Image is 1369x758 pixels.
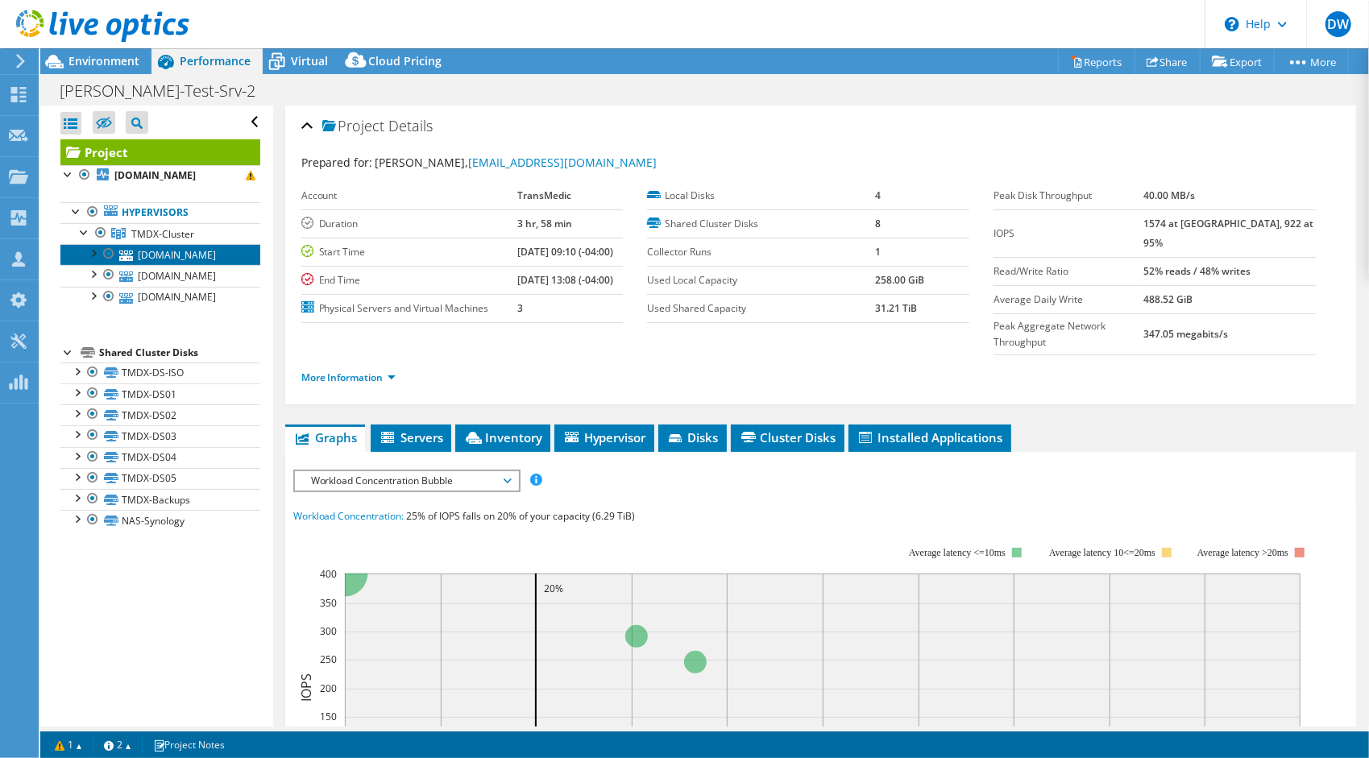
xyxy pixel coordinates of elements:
span: Environment [68,53,139,68]
a: TMDX-Cluster [60,223,260,244]
a: TMDX-DS04 [60,447,260,468]
span: Graphs [293,429,357,445]
div: Shared Cluster Disks [99,343,260,362]
a: [DOMAIN_NAME] [60,265,260,286]
label: Used Local Capacity [647,272,875,288]
a: 1 [44,735,93,755]
span: 25% of IOPS falls on 20% of your capacity (6.29 TiB) [407,509,636,523]
text: 20% [544,582,563,595]
b: 3 hr, 58 min [517,217,572,230]
a: TMDX-Backups [60,489,260,510]
a: More [1274,49,1349,74]
b: 1574 at [GEOGRAPHIC_DATA], 922 at 95% [1143,217,1313,250]
a: Project Notes [142,735,236,755]
b: TransMedic [517,188,571,202]
text: 200 [320,681,337,695]
svg: \n [1225,17,1239,31]
label: Duration [301,216,517,232]
label: Peak Disk Throughput [994,188,1143,204]
text: IOPS [297,673,315,702]
label: Used Shared Capacity [647,300,875,317]
span: TMDX-Cluster [131,227,194,241]
span: Workload Concentration: [293,509,404,523]
label: Read/Write Ratio [994,263,1143,280]
span: Workload Concentration Bubble [303,471,510,491]
span: Cluster Disks [739,429,836,445]
label: Prepared for: [301,155,373,170]
h1: [PERSON_NAME]-Test-Srv-2 [52,82,280,100]
a: TMDX-DS-ISO [60,362,260,383]
span: Disks [666,429,719,445]
text: 300 [320,624,337,638]
a: Hypervisors [60,202,260,223]
b: 40.00 MB/s [1143,188,1195,202]
span: Cloud Pricing [368,53,442,68]
a: Reports [1058,49,1135,74]
a: NAS-Synology [60,510,260,531]
a: Share [1135,49,1201,74]
b: 1 [875,245,881,259]
label: Peak Aggregate Network Throughput [994,318,1143,350]
b: 347.05 megabits/s [1143,327,1228,341]
a: Export [1200,49,1275,74]
b: [DATE] 09:10 (-04:00) [517,245,613,259]
span: Details [389,116,434,135]
a: TMDX-DS02 [60,404,260,425]
span: Installed Applications [857,429,1003,445]
span: Servers [379,429,443,445]
tspan: Average latency 10<=20ms [1049,547,1155,558]
label: End Time [301,272,517,288]
label: Physical Servers and Virtual Machines [301,300,517,317]
a: More Information [301,371,396,384]
a: [DOMAIN_NAME] [60,287,260,308]
label: Shared Cluster Disks [647,216,875,232]
text: 150 [320,710,337,723]
span: Virtual [291,53,328,68]
span: Performance [180,53,251,68]
label: IOPS [994,226,1143,242]
b: 488.52 GiB [1143,292,1193,306]
span: Project [322,118,385,135]
b: 52% reads / 48% writes [1143,264,1251,278]
tspan: Average latency <=10ms [909,547,1006,558]
text: 250 [320,652,337,666]
a: 2 [93,735,143,755]
label: Average Daily Write [994,292,1143,308]
a: Project [60,139,260,165]
b: 3 [517,301,523,315]
a: [EMAIL_ADDRESS][DOMAIN_NAME] [469,155,658,170]
b: 31.21 TiB [875,301,917,315]
text: Average latency >20ms [1197,547,1288,558]
a: [DOMAIN_NAME] [60,165,260,186]
b: [DATE] 13:08 (-04:00) [517,273,613,287]
b: 8 [875,217,881,230]
a: [DOMAIN_NAME] [60,244,260,265]
span: Inventory [463,429,542,445]
b: [DOMAIN_NAME] [114,168,196,182]
span: Hypervisor [562,429,646,445]
text: 350 [320,596,337,610]
span: [PERSON_NAME], [375,155,658,170]
text: 400 [320,567,337,581]
span: DW [1325,11,1351,37]
a: TMDX-DS05 [60,468,260,489]
label: Collector Runs [647,244,875,260]
b: 4 [875,188,881,202]
a: TMDX-DS01 [60,383,260,404]
label: Account [301,188,517,204]
b: 258.00 GiB [875,273,924,287]
a: TMDX-DS03 [60,425,260,446]
label: Local Disks [647,188,875,204]
label: Start Time [301,244,517,260]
